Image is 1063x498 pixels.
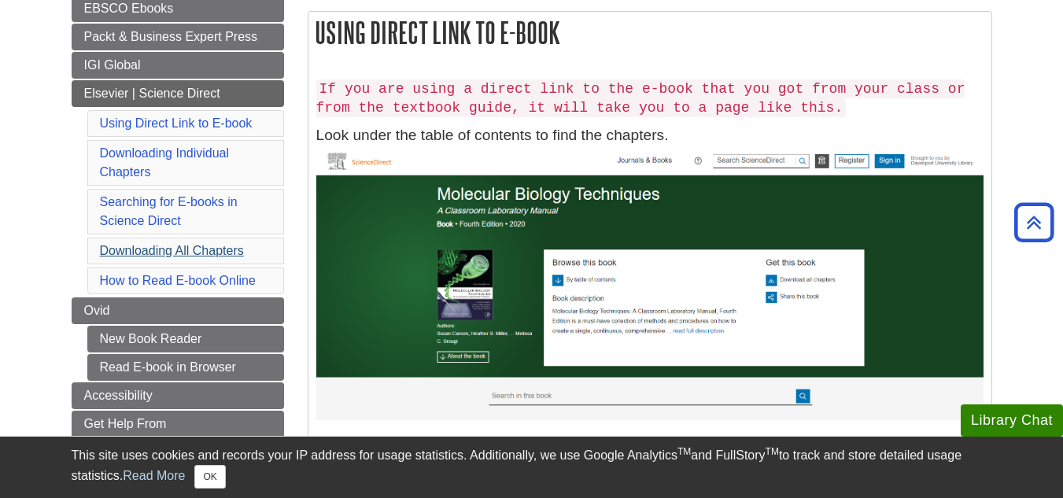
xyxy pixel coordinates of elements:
[72,297,284,324] a: Ovid
[84,2,174,15] span: EBSCO Ebooks
[677,446,691,457] sup: TM
[72,52,284,79] a: IGI Global
[72,446,992,489] div: This site uses cookies and records your IP address for usage statistics. Additionally, we use Goo...
[961,404,1063,437] button: Library Chat
[84,87,220,100] span: Elsevier | Science Direct
[100,274,256,287] a: How to Read E-book Online
[100,116,253,130] a: Using Direct Link to E-book
[100,244,244,257] a: Downloading All Chapters
[100,195,238,227] a: Searching for E-books in Science Direct
[100,146,230,179] a: Downloading Individual Chapters
[316,79,965,117] code: If you are using a direct link to the e-book that you got from your class or from the textbook gu...
[84,58,141,72] span: IGI Global
[308,12,991,53] h2: Using Direct Link to E-book
[84,304,110,317] span: Ovid
[72,80,284,107] a: Elsevier | Science Direct
[87,354,284,381] a: Read E-book in Browser
[72,411,284,456] a: Get Help From [PERSON_NAME]!
[87,326,284,352] a: New Book Reader
[84,389,153,402] span: Accessibility
[766,446,779,457] sup: TM
[123,469,185,482] a: Read More
[84,417,191,449] span: Get Help From [PERSON_NAME]!
[1009,212,1059,233] a: Back to Top
[72,382,284,409] a: Accessibility
[194,465,225,489] button: Close
[84,30,258,43] span: Packt & Business Expert Press
[72,24,284,50] a: Packt & Business Expert Press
